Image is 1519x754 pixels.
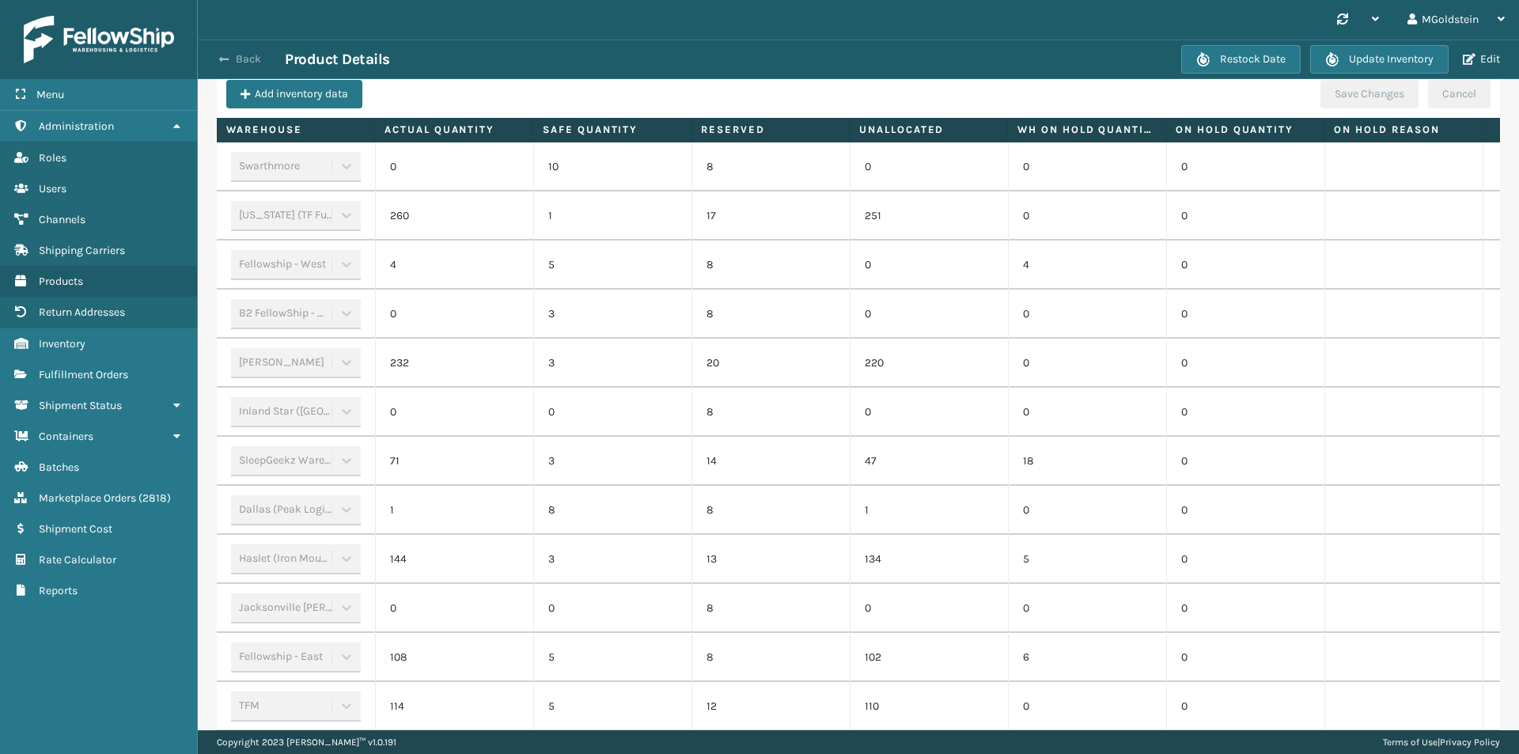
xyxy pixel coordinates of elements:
td: 0 [375,584,533,633]
td: 3 [533,535,691,584]
a: Terms of Use [1383,737,1438,748]
td: 110 [850,682,1008,731]
p: 14 [706,453,835,469]
label: WH On hold quantity [1017,123,1156,137]
label: Safe Quantity [543,123,681,137]
p: 8 [706,650,835,665]
td: 71 [375,437,533,486]
td: 108 [375,633,533,682]
td: 5 [533,682,691,731]
td: 0 [1008,339,1166,388]
a: Privacy Policy [1440,737,1500,748]
td: 6 [1008,633,1166,682]
td: 102 [850,633,1008,682]
img: logo [24,16,174,63]
td: 0 [850,584,1008,633]
span: Channels [39,213,85,226]
td: 0 [1008,486,1166,535]
span: Reports [39,584,78,597]
span: Shipment Status [39,399,122,412]
td: 232 [375,339,533,388]
button: Edit [1458,52,1505,66]
p: 13 [706,551,835,567]
td: 0 [1008,388,1166,437]
td: 4 [375,241,533,290]
td: 0 [1166,142,1324,191]
td: 3 [533,290,691,339]
h3: Product Details [285,50,390,69]
td: 0 [375,290,533,339]
label: On Hold Reason [1334,123,1472,137]
p: Copyright 2023 [PERSON_NAME]™ v 1.0.191 [217,730,396,754]
span: Marketplace Orders [39,491,136,505]
label: On Hold Quantity [1176,123,1314,137]
label: Reserved [701,123,839,137]
td: 1 [533,191,691,241]
p: 8 [706,257,835,273]
td: 5 [533,241,691,290]
td: 134 [850,535,1008,584]
td: 0 [1008,584,1166,633]
td: 0 [850,142,1008,191]
td: 0 [1008,682,1166,731]
label: Unallocated [859,123,998,137]
td: 1 [850,486,1008,535]
td: 0 [1166,191,1324,241]
p: 12 [706,699,835,714]
span: Administration [39,119,114,133]
span: Roles [39,151,66,165]
p: 8 [706,159,835,175]
td: 144 [375,535,533,584]
span: ( 2818 ) [138,491,171,505]
span: Inventory [39,337,85,350]
td: 10 [533,142,691,191]
td: 8 [533,486,691,535]
td: 0 [1008,142,1166,191]
label: Actual Quantity [384,123,523,137]
td: 0 [850,290,1008,339]
p: 8 [706,404,835,420]
td: 3 [533,339,691,388]
span: Shipping Carriers [39,244,125,257]
td: 0 [375,142,533,191]
td: 260 [375,191,533,241]
span: Containers [39,430,93,443]
button: Restock Date [1181,45,1301,74]
span: Fulfillment Orders [39,368,128,381]
div: | [1383,730,1500,754]
td: 0 [1166,584,1324,633]
p: 20 [706,355,835,371]
span: Products [39,275,83,288]
td: 0 [1166,290,1324,339]
span: Menu [36,88,64,101]
td: 0 [1166,388,1324,437]
td: 0 [1166,486,1324,535]
p: 8 [706,601,835,616]
td: 0 [1008,191,1166,241]
button: Cancel [1428,80,1491,108]
td: 0 [533,584,691,633]
td: 0 [1166,437,1324,486]
span: Rate Calculator [39,553,116,566]
td: 0 [1166,241,1324,290]
td: 0 [850,241,1008,290]
td: 0 [533,388,691,437]
td: 0 [1166,682,1324,731]
td: 5 [1008,535,1166,584]
span: Return Addresses [39,305,125,319]
td: 251 [850,191,1008,241]
span: Shipment Cost [39,522,112,536]
td: 0 [1166,633,1324,682]
label: Warehouse [226,123,365,137]
td: 0 [1166,535,1324,584]
button: Add inventory data [226,80,362,108]
td: 18 [1008,437,1166,486]
td: 1 [375,486,533,535]
p: 8 [706,502,835,518]
p: 17 [706,208,835,224]
button: Update Inventory [1310,45,1449,74]
td: 0 [850,388,1008,437]
td: 5 [533,633,691,682]
td: 114 [375,682,533,731]
span: Users [39,182,66,195]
